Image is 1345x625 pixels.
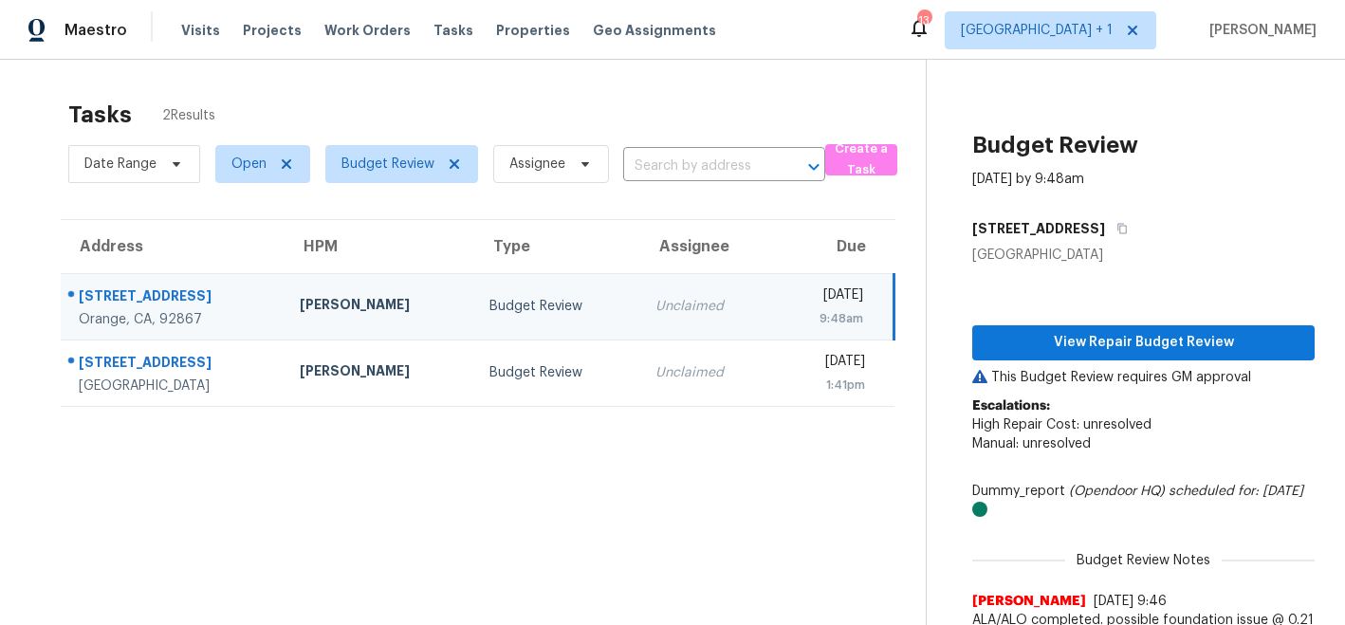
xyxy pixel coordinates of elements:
span: Properties [496,21,570,40]
div: 1:41pm [788,376,865,395]
div: 9:48am [788,309,863,328]
span: Manual: unresolved [972,437,1091,450]
div: [DATE] [788,285,863,309]
div: [GEOGRAPHIC_DATA] [972,246,1315,265]
span: Assignee [509,155,565,174]
div: [DATE] by 9:48am [972,170,1084,189]
div: Unclaimed [655,363,758,382]
div: [PERSON_NAME] [300,361,459,385]
span: [DATE] 9:46 [1094,595,1167,608]
b: Escalations: [972,399,1050,413]
div: 13 [917,11,930,30]
span: Projects [243,21,302,40]
button: Create a Task [825,144,898,175]
h2: Budget Review [972,136,1138,155]
div: [STREET_ADDRESS] [79,353,269,377]
div: Budget Review [489,297,625,316]
th: HPM [285,220,474,273]
span: Budget Review Notes [1065,551,1222,570]
span: [GEOGRAPHIC_DATA] + 1 [961,21,1113,40]
div: Dummy_report [972,482,1315,520]
span: [PERSON_NAME] [972,592,1086,611]
input: Search by address [623,152,772,181]
button: Copy Address [1105,211,1131,246]
span: View Repair Budget Review [987,331,1299,355]
h2: Tasks [68,105,132,124]
span: Tasks [433,24,473,37]
span: Create a Task [835,138,889,182]
th: Type [474,220,640,273]
th: Address [61,220,285,273]
span: Visits [181,21,220,40]
span: [PERSON_NAME] [1202,21,1317,40]
span: Budget Review [341,155,434,174]
span: Geo Assignments [593,21,716,40]
button: Open [801,154,827,180]
span: High Repair Cost: unresolved [972,418,1152,432]
span: Maestro [64,21,127,40]
th: Assignee [640,220,773,273]
span: Date Range [84,155,157,174]
i: (Opendoor HQ) [1069,485,1165,498]
div: Budget Review [489,363,625,382]
p: This Budget Review requires GM approval [972,368,1315,387]
div: [DATE] [788,352,865,376]
span: Open [231,155,267,174]
div: [PERSON_NAME] [300,295,459,319]
div: Unclaimed [655,297,758,316]
span: 2 Results [162,106,215,125]
i: scheduled for: [DATE] [1169,485,1303,498]
div: Orange, CA, 92867 [79,310,269,329]
span: Work Orders [324,21,411,40]
div: [STREET_ADDRESS] [79,286,269,310]
h5: [STREET_ADDRESS] [972,219,1105,238]
button: View Repair Budget Review [972,325,1315,360]
div: [GEOGRAPHIC_DATA] [79,377,269,395]
th: Due [773,220,894,273]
